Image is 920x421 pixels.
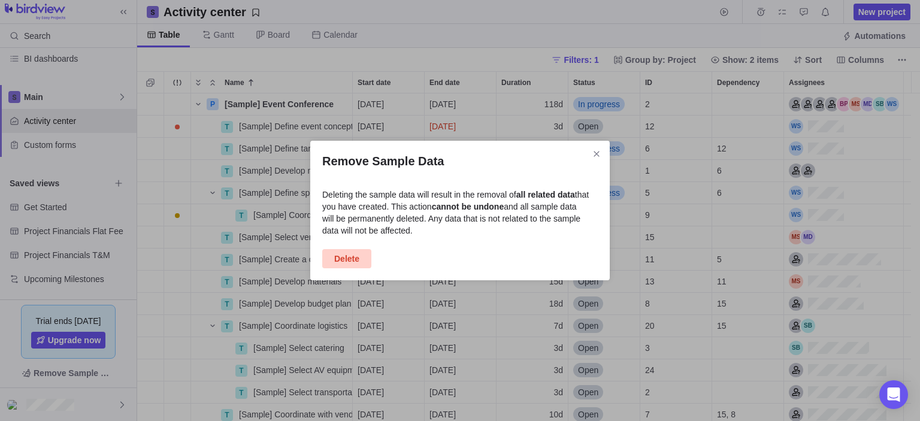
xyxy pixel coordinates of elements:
[334,252,359,266] span: Delete
[310,141,610,280] div: Remove Sample Data
[516,190,575,199] b: all related data
[588,146,605,162] span: Close
[879,380,908,409] div: Open Intercom Messenger
[322,153,598,169] h2: Remove Sample Data
[322,249,371,268] span: Delete
[322,190,589,235] span: Deleting the sample data will result in the removal of that you have created. This action and all...
[432,202,504,211] b: cannot be undone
